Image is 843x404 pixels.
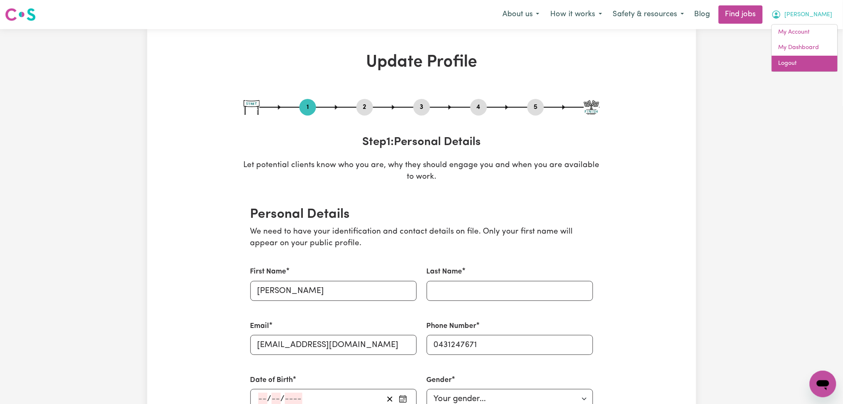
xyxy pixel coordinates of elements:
[772,40,838,56] a: My Dashboard
[766,6,838,23] button: My Account
[470,102,487,113] button: Go to step 4
[772,56,838,71] a: Logout
[608,6,690,23] button: Safety & resources
[527,102,544,113] button: Go to step 5
[719,5,763,24] a: Find jobs
[5,5,36,24] a: Careseekers logo
[250,375,293,386] label: Date of Birth
[299,102,316,113] button: Go to step 1
[356,102,373,113] button: Go to step 2
[427,375,452,386] label: Gender
[785,10,833,20] span: [PERSON_NAME]
[250,207,593,222] h2: Personal Details
[545,6,608,23] button: How it works
[244,160,600,184] p: Let potential clients know who you are, why they should engage you and when you are available to ...
[810,371,836,397] iframe: Button to launch messaging window
[427,266,462,277] label: Last Name
[250,266,287,277] label: First Name
[772,25,838,40] a: My Account
[5,7,36,22] img: Careseekers logo
[250,226,593,250] p: We need to have your identification and contact details on file. Only your first name will appear...
[244,52,600,72] h1: Update Profile
[281,394,285,404] span: /
[690,5,715,24] a: Blog
[267,394,272,404] span: /
[497,6,545,23] button: About us
[244,135,600,150] h3: Step 1 : Personal Details
[771,24,838,72] div: My Account
[250,321,269,332] label: Email
[427,321,477,332] label: Phone Number
[413,102,430,113] button: Go to step 3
